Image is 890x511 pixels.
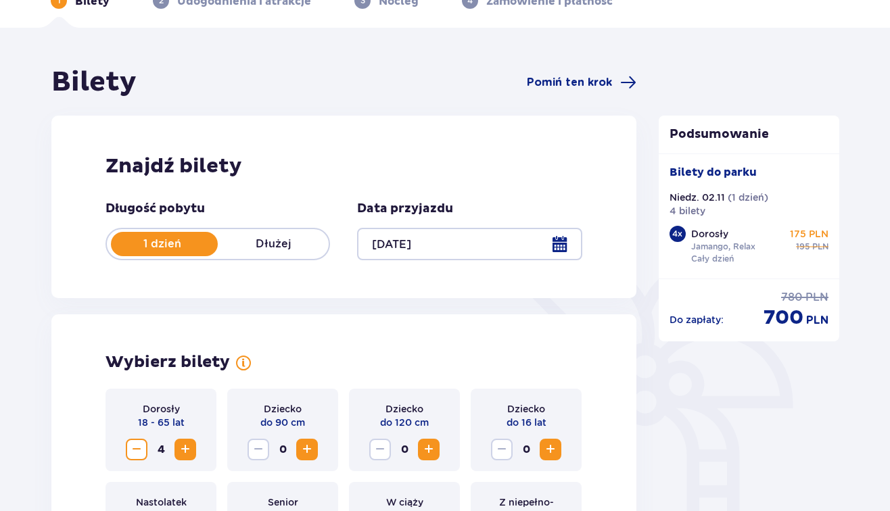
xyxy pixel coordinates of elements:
[260,416,305,429] p: do 90 cm
[796,241,810,253] span: 195
[264,402,302,416] p: Dziecko
[670,204,705,218] p: 4 bilety
[51,66,137,99] h1: Bilety
[136,495,187,509] p: Nastolatek
[272,439,294,460] span: 0
[126,439,147,460] button: Zmniejsz
[790,227,828,241] p: 175 PLN
[491,439,513,460] button: Zmniejsz
[394,439,415,460] span: 0
[540,439,561,460] button: Zwiększ
[670,226,686,242] div: 4 x
[507,416,546,429] p: do 16 lat
[296,439,318,460] button: Zwiększ
[515,439,537,460] span: 0
[670,313,724,326] p: Do zapłaty :
[806,313,828,328] span: PLN
[805,290,828,305] span: PLN
[691,227,728,241] p: Dorosły
[106,201,205,217] p: Długość pobytu
[386,495,423,509] p: W ciąży
[218,237,329,251] p: Dłużej
[527,74,636,91] a: Pomiń ten krok
[106,153,582,179] h2: Znajdź bilety
[268,495,298,509] p: Senior
[385,402,423,416] p: Dziecko
[418,439,440,460] button: Zwiększ
[670,165,757,180] p: Bilety do parku
[527,75,612,90] span: Pomiń ten krok
[781,290,803,305] span: 780
[659,126,840,143] p: Podsumowanie
[174,439,196,460] button: Zwiększ
[106,352,230,372] h2: Wybierz bilety
[357,201,453,217] p: Data przyjazdu
[138,416,185,429] p: 18 - 65 lat
[150,439,172,460] span: 4
[691,241,755,253] p: Jamango, Relax
[143,402,180,416] p: Dorosły
[691,253,734,265] p: Cały dzień
[107,237,218,251] p: 1 dzień
[728,191,768,204] p: ( 1 dzień )
[670,191,725,204] p: Niedz. 02.11
[764,305,803,331] span: 700
[507,402,545,416] p: Dziecko
[369,439,391,460] button: Zmniejsz
[248,439,269,460] button: Zmniejsz
[812,241,828,253] span: PLN
[380,416,429,429] p: do 120 cm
